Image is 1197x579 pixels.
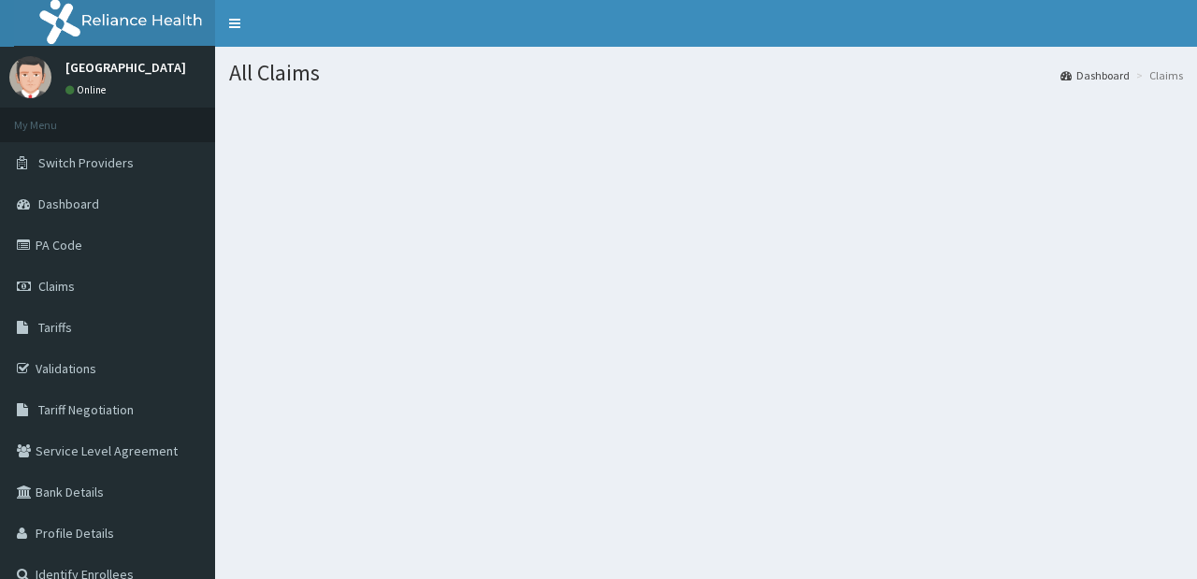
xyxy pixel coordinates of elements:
[1060,67,1130,83] a: Dashboard
[9,56,51,98] img: User Image
[65,61,186,74] p: [GEOGRAPHIC_DATA]
[65,83,110,96] a: Online
[38,278,75,295] span: Claims
[38,319,72,336] span: Tariffs
[229,61,1183,85] h1: All Claims
[38,401,134,418] span: Tariff Negotiation
[38,154,134,171] span: Switch Providers
[1132,67,1183,83] li: Claims
[38,195,99,212] span: Dashboard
